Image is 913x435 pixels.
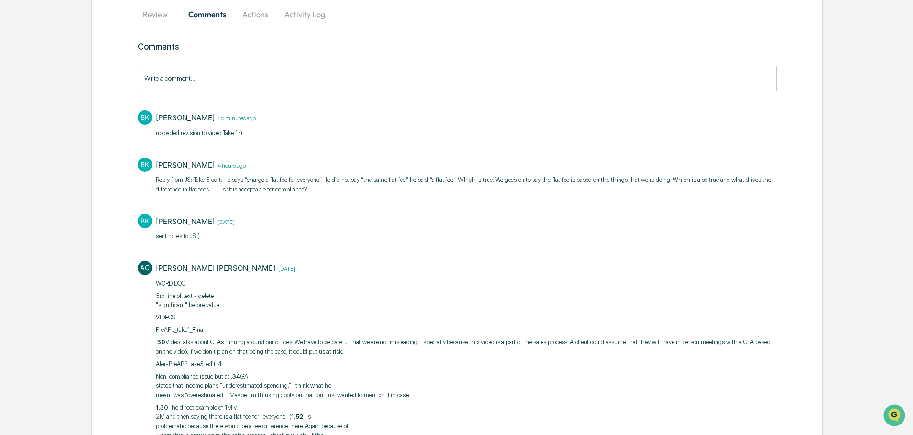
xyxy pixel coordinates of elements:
[156,128,256,138] p: uploaded revision to video Take 1 :)​
[33,73,157,83] div: Start new chat
[156,372,777,400] p: Non-compliance issue but at . GA states that income plans "underestimated spending." I think what...
[138,214,152,228] div: BK
[291,413,303,420] strong: 1.52
[232,373,240,380] strong: 34
[10,20,174,35] p: How can we help?
[277,3,333,26] button: Activity Log
[156,232,235,241] p: sent notes to JS (:
[156,291,777,310] p: 3rd line of text - delete "significant" before value.
[69,170,77,178] div: 🗄️
[19,130,27,138] img: 1746055101610-c473b297-6a78-478c-a979-82029cc54cd1
[65,166,122,183] a: 🗄️Attestations
[138,3,777,26] div: secondary tabs example
[156,325,777,335] p: PreAPp_take1_Final –
[181,3,234,26] button: Comments
[10,106,64,114] div: Past conversations
[79,170,119,179] span: Attestations
[138,261,152,275] div: AC
[156,279,777,288] p: ​WORD DOC
[234,3,277,26] button: Actions
[215,217,235,225] time: Thursday, September 18, 2025 at 2:25:37 PM EDT
[138,42,777,52] h3: Comments
[882,403,908,429] iframe: Open customer support
[95,211,116,218] span: Pylon
[163,76,174,87] button: Start new chat
[156,160,215,170] div: [PERSON_NAME]
[215,161,246,169] time: Friday, September 19, 2025 at 11:26:28 AM EDT
[67,211,116,218] a: Powered byPylon
[10,170,17,178] div: 🖐️
[156,360,777,369] p: Aler-PreAPP_take3_edit_4
[19,188,60,197] span: Data Lookup
[156,175,777,194] p: Reply from JS: Take 3 edit. He says “charge a flat fee for everyone” He did not say “the same fla...
[156,338,777,356] p: Video talks about CPAs running around our offices. We have to be careful that we are not misleadi...
[30,130,77,138] span: [PERSON_NAME]
[6,184,64,201] a: 🔎Data Lookup
[79,130,83,138] span: •
[156,313,777,322] p: VIDEOS
[156,339,165,346] strong: .30
[138,158,152,172] div: BK
[148,104,174,116] button: See all
[10,189,17,196] div: 🔎
[215,114,256,122] time: Friday, September 19, 2025 at 2:44:11 PM EDT
[19,170,62,179] span: Preclearance
[156,113,215,122] div: [PERSON_NAME]
[156,404,168,411] strong: 1.30
[138,3,181,26] button: Review
[10,121,25,136] img: Cameron Burns
[275,264,295,272] time: Thursday, September 18, 2025 at 12:46:17 PM EDT
[156,264,275,273] div: [PERSON_NAME] [PERSON_NAME]
[6,166,65,183] a: 🖐️Preclearance
[156,217,215,226] div: [PERSON_NAME]
[33,83,121,90] div: We're available if you need us!
[85,130,104,138] span: [DATE]
[138,110,152,125] div: BK
[10,73,27,90] img: 1746055101610-c473b297-6a78-478c-a979-82029cc54cd1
